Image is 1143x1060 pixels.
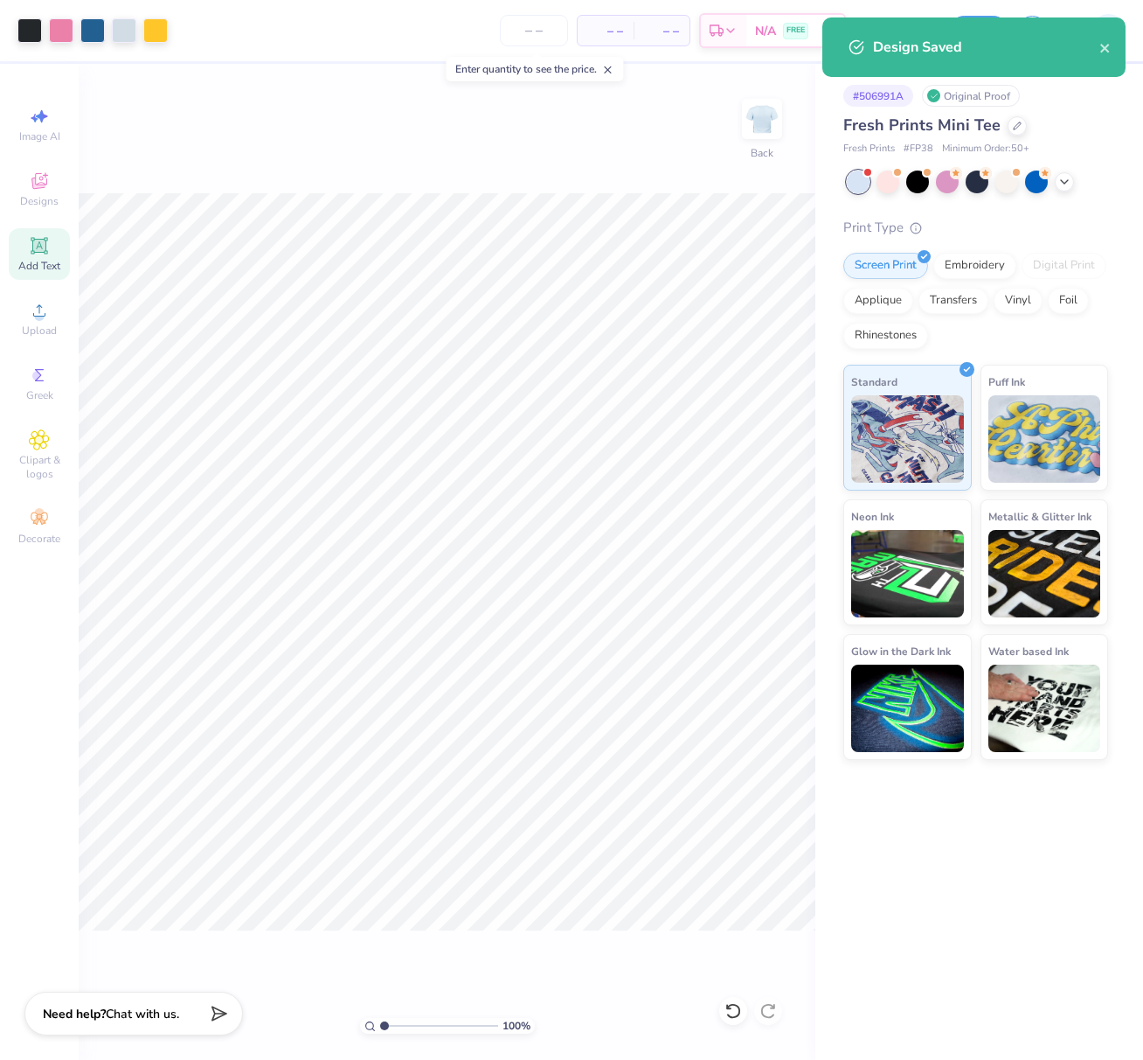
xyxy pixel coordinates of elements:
[994,288,1043,314] div: Vinyl
[942,142,1029,157] span: Minimum Order: 50 +
[843,253,928,279] div: Screen Print
[918,288,988,314] div: Transfers
[446,57,623,81] div: Enter quantity to see the price.
[851,530,964,617] img: Neon Ink
[988,665,1101,752] img: Water based Ink
[851,395,964,483] img: Standard
[851,507,894,526] span: Neon Ink
[644,22,679,40] span: – –
[988,530,1101,617] img: Metallic & Glitter Ink
[855,13,940,48] input: Untitled Design
[843,142,895,157] span: Fresh Prints
[922,85,1020,107] div: Original Proof
[26,388,53,402] span: Greek
[851,642,951,660] span: Glow in the Dark Ink
[851,665,964,752] img: Glow in the Dark Ink
[20,194,59,208] span: Designs
[843,288,913,314] div: Applique
[755,22,776,40] span: N/A
[904,142,933,157] span: # FP38
[1099,37,1112,58] button: close
[843,115,1001,136] span: Fresh Prints Mini Tee
[843,218,1108,238] div: Print Type
[873,37,1099,58] div: Design Saved
[988,642,1069,660] span: Water based Ink
[19,129,60,143] span: Image AI
[988,507,1091,526] span: Metallic & Glitter Ink
[18,259,60,273] span: Add Text
[9,453,70,481] span: Clipart & logos
[1022,253,1106,279] div: Digital Print
[786,24,805,37] span: FREE
[843,85,913,107] div: # 506991A
[988,373,1025,391] span: Puff Ink
[745,101,779,136] img: Back
[588,22,623,40] span: – –
[106,1006,179,1022] span: Chat with us.
[751,145,773,161] div: Back
[22,324,57,338] span: Upload
[988,395,1101,483] img: Puff Ink
[1048,288,1089,314] div: Foil
[843,323,928,349] div: Rhinestones
[851,373,897,391] span: Standard
[933,253,1016,279] div: Embroidery
[502,1018,530,1034] span: 100 %
[18,532,60,546] span: Decorate
[500,15,568,46] input: – –
[43,1006,106,1022] strong: Need help?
